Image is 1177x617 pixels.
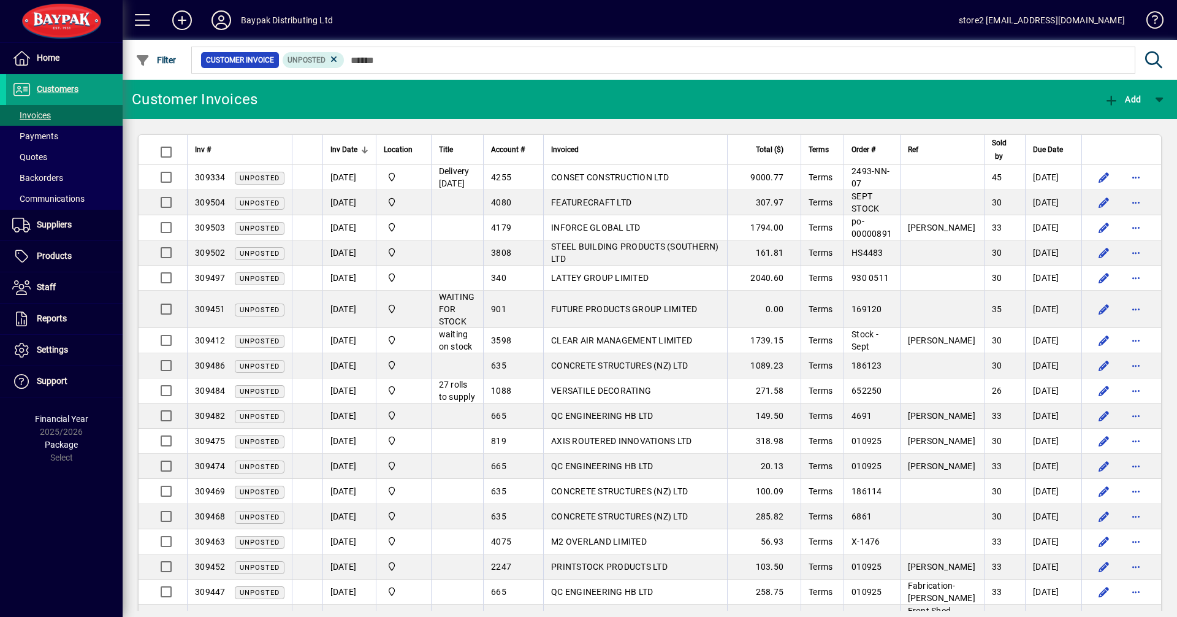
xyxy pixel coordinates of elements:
[195,248,226,258] span: 309502
[384,485,424,498] span: Baypak - Onekawa
[322,190,376,215] td: [DATE]
[322,165,376,190] td: [DATE]
[851,304,882,314] span: 169120
[992,486,1002,496] span: 30
[330,143,357,156] span: Inv Date
[1094,557,1114,577] button: Edit
[6,126,123,147] a: Payments
[195,562,226,572] span: 309452
[851,273,889,283] span: 930 0511
[6,335,123,366] a: Settings
[851,143,892,156] div: Order #
[908,143,977,156] div: Ref
[195,223,226,232] span: 309503
[809,587,832,597] span: Terms
[851,512,872,521] span: 6861
[851,143,875,156] span: Order #
[384,359,424,372] span: Baypak - Onekawa
[6,272,123,303] a: Staff
[992,587,1002,597] span: 33
[551,512,688,521] span: CONCRETE STRUCTURES (NZ) LTD
[1126,582,1146,602] button: More options
[491,273,506,283] span: 340
[6,304,123,334] a: Reports
[851,411,872,421] span: 4691
[1025,291,1081,328] td: [DATE]
[727,529,801,554] td: 56.93
[322,429,376,454] td: [DATE]
[851,562,882,572] span: 010925
[809,512,832,521] span: Terms
[322,240,376,266] td: [DATE]
[240,513,280,521] span: Unposted
[240,538,280,546] span: Unposted
[1025,165,1081,190] td: [DATE]
[384,434,424,448] span: Baypak - Onekawa
[1033,143,1074,156] div: Due Date
[384,221,424,234] span: Baypak - Onekawa
[195,537,226,546] span: 309463
[6,43,123,74] a: Home
[1126,507,1146,526] button: More options
[809,562,832,572] span: Terms
[195,172,226,182] span: 309334
[551,361,688,370] span: CONCRETE STRUCTURES (NZ) LTD
[384,585,424,599] span: Baypak - Onekawa
[551,386,651,396] span: VERSATILE DECORATING
[851,361,882,370] span: 186123
[491,335,511,345] span: 3598
[37,84,78,94] span: Customers
[195,486,226,496] span: 309469
[491,537,511,546] span: 4075
[908,562,975,572] span: [PERSON_NAME]
[809,197,832,207] span: Terms
[195,304,226,314] span: 309451
[851,486,882,496] span: 186114
[992,386,1002,396] span: 26
[1025,554,1081,580] td: [DATE]
[809,248,832,258] span: Terms
[727,378,801,404] td: 271.58
[727,554,801,580] td: 103.50
[37,53,59,63] span: Home
[1126,218,1146,237] button: More options
[439,166,470,188] span: Delivery [DATE]
[992,172,1002,182] span: 45
[551,486,688,496] span: CONCRETE STRUCTURES (NZ) LTD
[6,105,123,126] a: Invoices
[37,282,56,292] span: Staff
[491,172,511,182] span: 4255
[851,248,883,258] span: HS4483
[195,461,226,471] span: 309474
[1126,331,1146,350] button: More options
[1094,507,1114,526] button: Edit
[551,562,668,572] span: PRINTSTOCK PRODUCTS LTD
[735,143,794,156] div: Total ($)
[809,436,832,446] span: Terms
[809,335,832,345] span: Terms
[202,9,241,31] button: Profile
[12,131,58,141] span: Payments
[992,273,1002,283] span: 30
[1126,431,1146,451] button: More options
[135,55,177,65] span: Filter
[6,147,123,167] a: Quotes
[727,328,801,353] td: 1739.15
[908,461,975,471] span: [PERSON_NAME]
[992,248,1002,258] span: 30
[195,386,226,396] span: 309484
[12,173,63,183] span: Backorders
[322,328,376,353] td: [DATE]
[1094,532,1114,551] button: Edit
[551,242,719,264] span: STEEL BUILDING PRODUCTS (SOUTHERN) LTD
[330,143,368,156] div: Inv Date
[1094,331,1114,350] button: Edit
[1094,299,1114,319] button: Edit
[551,197,631,207] span: FEATURECRAFT LTD
[1126,268,1146,288] button: More options
[491,486,506,496] span: 635
[851,166,889,188] span: 2493-NN-07
[240,564,280,572] span: Unposted
[240,224,280,232] span: Unposted
[1094,481,1114,501] button: Edit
